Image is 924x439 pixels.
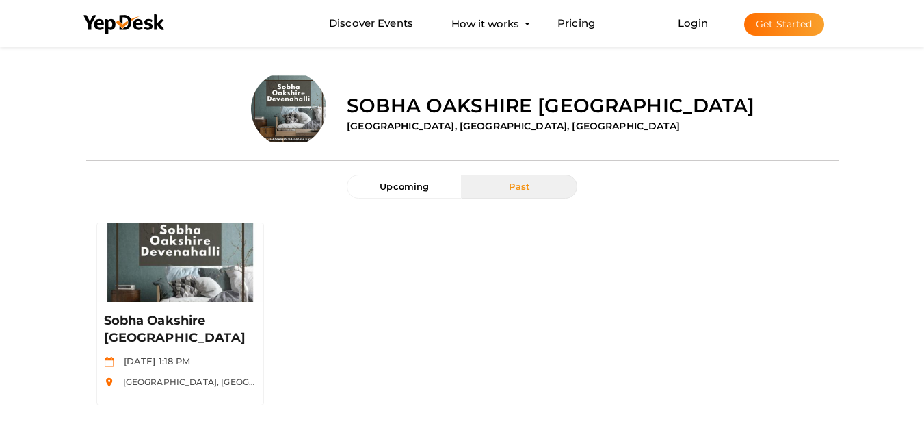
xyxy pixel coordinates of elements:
label: Sobha Oakshire [GEOGRAPHIC_DATA] [347,92,754,119]
a: Login [678,16,708,29]
img: NEUBLCYV_small.jpeg [97,223,263,302]
span: [GEOGRAPHIC_DATA], [GEOGRAPHIC_DATA], [GEOGRAPHIC_DATA], [GEOGRAPHIC_DATA] [116,377,512,387]
button: How it works [447,11,523,36]
span: Past [509,181,530,192]
a: Discover Events [329,11,413,36]
label: [GEOGRAPHIC_DATA], [GEOGRAPHIC_DATA], [GEOGRAPHIC_DATA] [347,119,680,133]
p: Sobha Oakshire [GEOGRAPHIC_DATA] [104,312,256,347]
button: Upcoming [347,175,462,199]
a: Pricing [557,11,595,36]
span: [DATE] 1:18 PM [117,355,191,366]
button: Get Started [744,13,824,36]
img: calendar.svg [104,357,114,367]
span: Upcoming [380,181,429,192]
img: location.svg [104,377,114,388]
img: K7IMJBGA_normal.jpeg [251,71,326,147]
button: Past [462,175,577,199]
